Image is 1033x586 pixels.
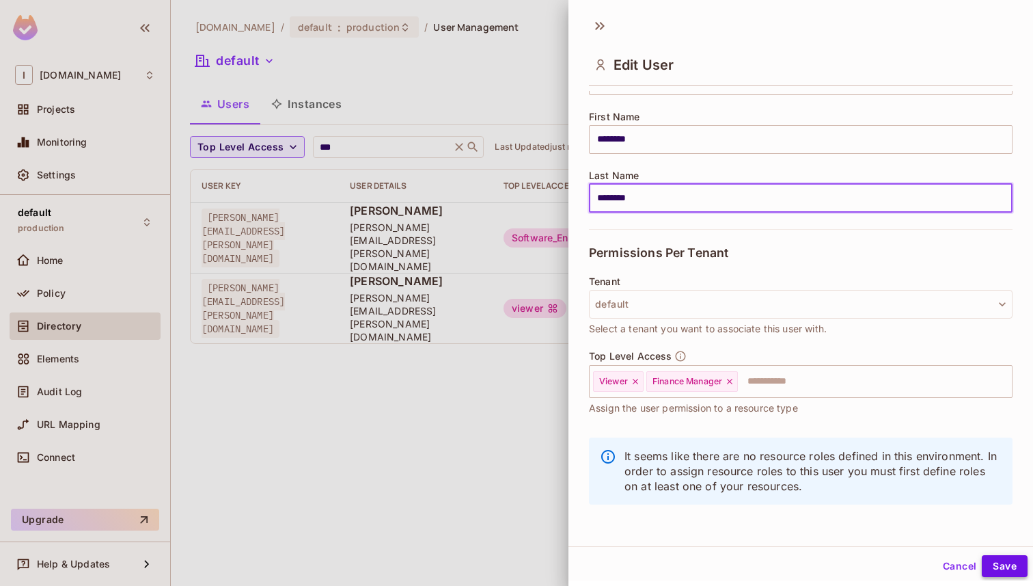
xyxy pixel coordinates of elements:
span: Top Level Access [589,351,672,362]
span: Finance Manager [652,376,722,387]
span: First Name [589,111,640,122]
button: default [589,290,1013,319]
div: Viewer [593,371,644,392]
span: Tenant [589,276,620,287]
div: Finance Manager [646,371,738,392]
button: Cancel [937,555,982,577]
span: Last Name [589,170,639,181]
span: Select a tenant you want to associate this user with. [589,321,827,336]
p: It seems like there are no resource roles defined in this environment. In order to assign resourc... [624,449,1002,494]
span: Permissions Per Tenant [589,246,728,260]
span: Viewer [599,376,628,387]
span: Edit User [614,57,674,73]
button: Save [982,555,1028,577]
span: Assign the user permission to a resource type [589,401,798,416]
button: Open [1005,379,1008,382]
